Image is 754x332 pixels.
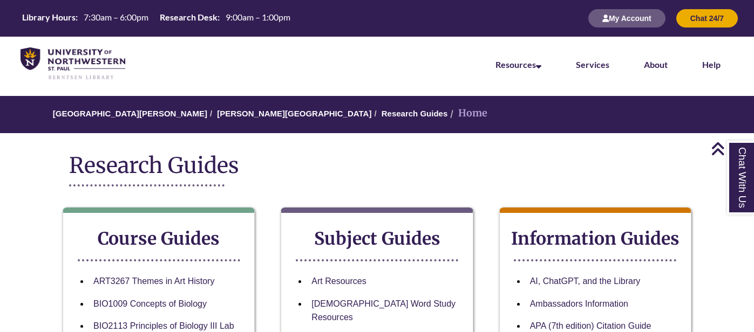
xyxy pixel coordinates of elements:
[93,276,214,286] a: ART3267 Themes in Art History
[644,59,668,70] a: About
[676,9,738,27] button: Chat 24/7
[21,47,125,80] img: UNWSP Library Logo
[98,228,220,250] strong: Course Guides
[702,59,721,70] a: Help
[93,299,207,308] a: BIO1009 Concepts of Biology
[588,13,665,23] a: My Account
[711,141,751,156] a: Back to Top
[69,152,239,179] span: Research Guides
[382,109,448,118] a: Research Guides
[311,299,456,322] a: [DEMOGRAPHIC_DATA] Word Study Resources
[495,59,541,70] a: Resources
[530,321,651,330] a: APA (7th edition) Citation Guide
[93,321,234,330] a: BIO2113 Principles of Biology III Lab
[676,13,738,23] a: Chat 24/7
[576,59,609,70] a: Services
[511,228,680,250] strong: Information Guides
[18,11,79,23] th: Library Hours:
[226,12,290,22] span: 9:00am – 1:00pm
[311,276,366,286] a: Art Resources
[84,12,148,22] span: 7:30am – 6:00pm
[447,106,487,121] li: Home
[314,228,440,250] strong: Subject Guides
[588,9,665,27] button: My Account
[18,11,295,25] table: Hours Today
[155,11,221,23] th: Research Desk:
[53,109,207,118] a: [GEOGRAPHIC_DATA][PERSON_NAME]
[18,11,295,26] a: Hours Today
[530,299,628,308] a: Ambassadors Information
[530,276,641,286] a: AI, ChatGPT, and the Library
[217,109,371,118] a: [PERSON_NAME][GEOGRAPHIC_DATA]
